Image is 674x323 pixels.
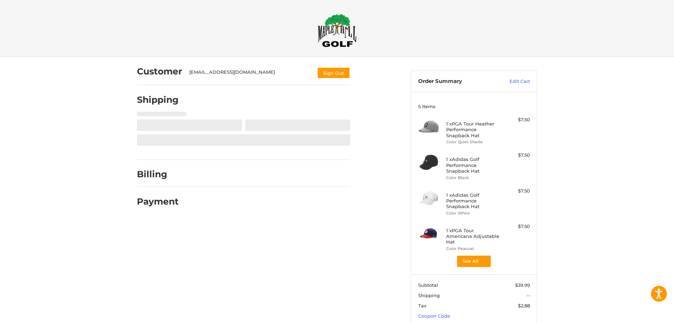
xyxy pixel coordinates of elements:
h2: Customer [137,66,182,77]
h3: 5 Items [418,104,530,109]
span: $39.99 [515,282,530,288]
li: Color Black [446,175,500,181]
div: $7.50 [502,152,530,159]
span: Subtotal [418,282,438,288]
h4: 1 x PGA Tour Americana Adjustable Hat [446,228,500,245]
img: Maple Hill Golf [318,14,357,47]
li: Color White [446,210,500,216]
div: $7.50 [502,188,530,195]
button: See All [456,255,491,268]
span: $2.88 [518,303,530,308]
li: Color Quiet Shade [446,139,500,145]
h4: 1 x PGA Tour Heather Performance Snapback Hat [446,121,500,138]
span: Tax [418,303,426,308]
button: Sign Out [317,67,350,79]
h2: Payment [137,196,179,207]
span: Shipping [418,293,440,298]
li: Color Peacoat [446,246,500,252]
h4: 1 x Adidas Golf Performance Snapback Hat [446,192,500,210]
div: [EMAIL_ADDRESS][DOMAIN_NAME] [189,69,310,79]
div: $7.50 [502,116,530,123]
a: Edit Cart [494,78,530,85]
span: -- [526,293,530,298]
div: $7.50 [502,223,530,230]
h4: 1 x Adidas Golf Performance Snapback Hat [446,156,500,174]
a: Coupon Code [418,313,450,319]
h2: Billing [137,169,178,180]
h2: Shipping [137,94,179,105]
h3: Order Summary [418,78,494,85]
